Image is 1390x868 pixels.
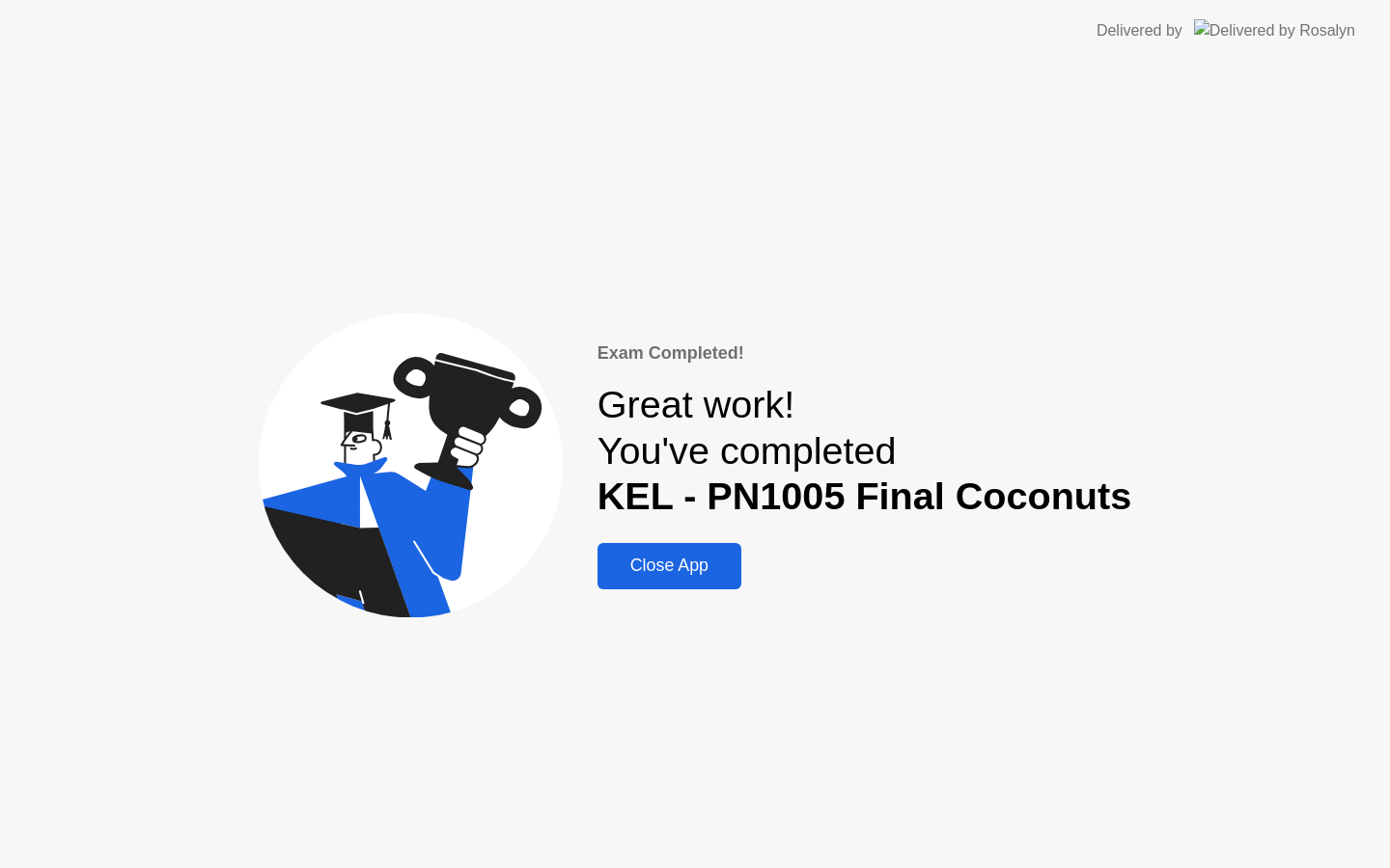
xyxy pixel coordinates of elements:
[598,475,1131,517] b: KEL - PN1005 Final Coconuts
[598,543,741,589] button: Close App
[598,382,1131,520] div: Great work! You've completed
[1194,19,1355,41] img: Delivered by Rosalyn
[598,340,1131,366] div: Exam Completed!
[1097,19,1182,42] div: Delivered by
[603,556,736,576] div: Close App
